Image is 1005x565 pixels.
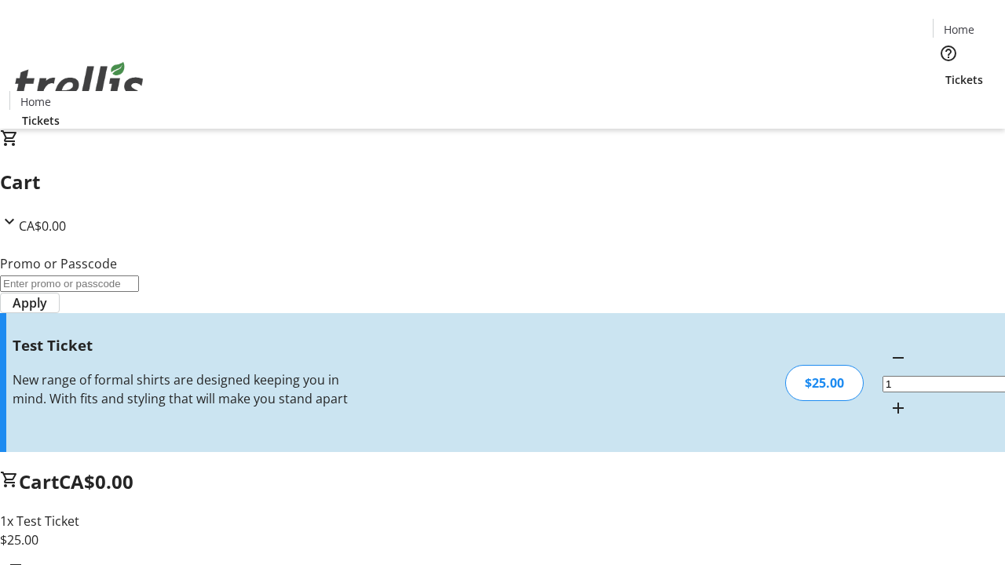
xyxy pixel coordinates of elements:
[10,93,60,110] a: Home
[20,93,51,110] span: Home
[22,112,60,129] span: Tickets
[9,45,149,123] img: Orient E2E Organization p3gWjBckj6's Logo
[785,365,864,401] div: $25.00
[934,21,984,38] a: Home
[883,392,914,424] button: Increment by one
[883,342,914,374] button: Decrement by one
[933,88,964,119] button: Cart
[945,71,983,88] span: Tickets
[13,334,356,356] h3: Test Ticket
[19,217,66,235] span: CA$0.00
[933,38,964,69] button: Help
[13,370,356,408] div: New range of formal shirts are designed keeping you in mind. With fits and styling that will make...
[933,71,996,88] a: Tickets
[9,112,72,129] a: Tickets
[59,468,133,494] span: CA$0.00
[944,21,974,38] span: Home
[13,293,47,312] span: Apply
